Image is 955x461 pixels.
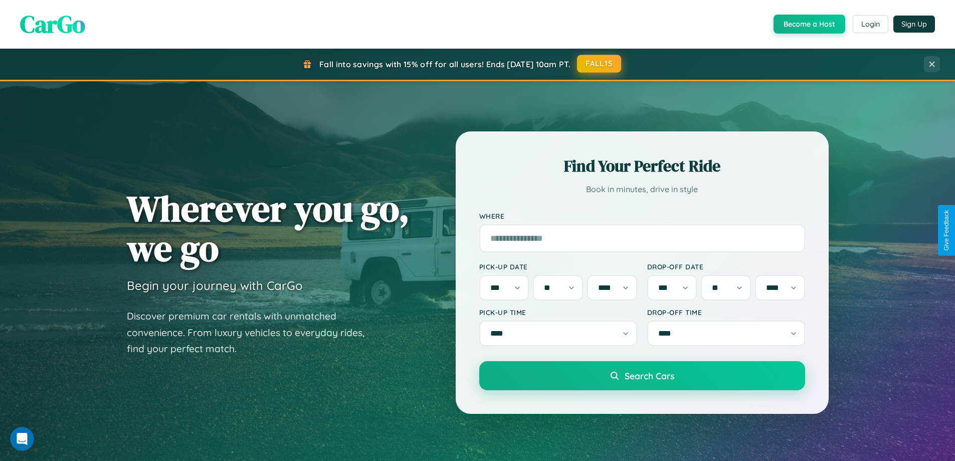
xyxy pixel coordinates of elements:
button: Become a Host [774,15,845,34]
button: Login [853,15,888,33]
iframe: Intercom live chat [10,427,34,451]
h2: Find Your Perfect Ride [479,155,805,177]
span: Fall into savings with 15% off for all users! Ends [DATE] 10am PT. [319,59,570,69]
button: Sign Up [893,16,935,33]
p: Book in minutes, drive in style [479,182,805,197]
div: Give Feedback [943,210,950,251]
span: Search Cars [625,370,674,381]
label: Pick-up Date [479,262,637,271]
label: Drop-off Date [647,262,805,271]
h1: Wherever you go, we go [127,189,410,268]
label: Drop-off Time [647,308,805,317]
h3: Begin your journey with CarGo [127,278,303,293]
span: CarGo [20,8,85,41]
label: Pick-up Time [479,308,637,317]
button: FALL15 [577,55,621,73]
label: Where [479,212,805,220]
p: Discover premium car rentals with unmatched convenience. From luxury vehicles to everyday rides, ... [127,308,377,357]
button: Search Cars [479,361,805,390]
